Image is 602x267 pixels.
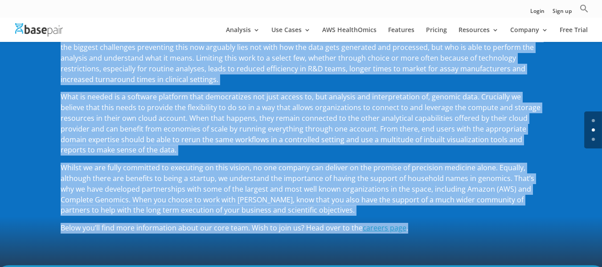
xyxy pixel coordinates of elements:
a: Company [510,27,548,42]
a: AWS HealthOmics [322,27,377,42]
span: Below you’ll find more information about our core team. Wish to join us? Head over to the [61,223,363,233]
iframe: Drift Widget Chat Controller [557,222,591,256]
a: Analysis [226,27,260,42]
a: Search Icon Link [580,4,589,18]
img: Basepair [15,23,63,36]
span: Whilst we are fully committed to executing on this vision, no one company can deliver on the prom... [61,163,534,215]
a: Pricing [426,27,447,42]
span: Thanks to advances in NGS technology, genomic data is being generated on an unprecedented scale. ... [61,21,542,84]
a: Features [388,27,414,42]
span: . [406,223,408,233]
a: Sign up [553,8,572,18]
a: Resources [459,27,499,42]
p: What is needed is a software platform that democratizes not just access to, but analysis and inte... [61,92,542,163]
svg: Search [580,4,589,13]
a: Free Trial [560,27,588,42]
a: Login [530,8,545,18]
a: 0 [592,119,595,122]
a: careers page [363,223,406,233]
a: Use Cases [271,27,311,42]
a: 1 [592,128,595,131]
a: 2 [592,138,595,141]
